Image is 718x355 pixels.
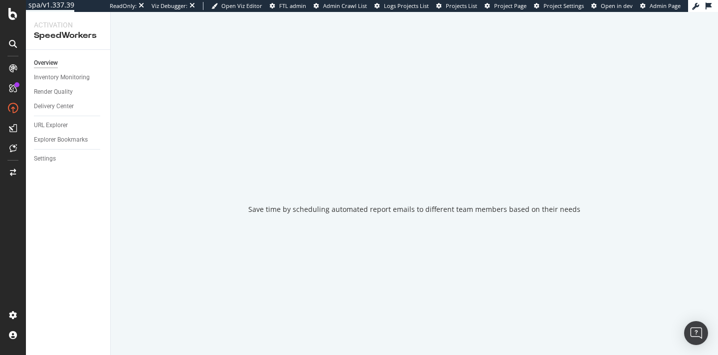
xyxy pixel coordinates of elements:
[34,135,103,145] a: Explorer Bookmarks
[152,2,187,10] div: Viz Debugger:
[34,72,103,83] a: Inventory Monitoring
[110,2,137,10] div: ReadOnly:
[446,2,477,9] span: Projects List
[34,87,73,97] div: Render Quality
[34,135,88,145] div: Explorer Bookmarks
[436,2,477,10] a: Projects List
[248,204,580,214] div: Save time by scheduling automated report emails to different team members based on their needs
[221,2,262,9] span: Open Viz Editor
[34,120,103,131] a: URL Explorer
[534,2,584,10] a: Project Settings
[34,154,56,164] div: Settings
[34,72,90,83] div: Inventory Monitoring
[323,2,367,9] span: Admin Crawl List
[34,58,58,68] div: Overview
[34,30,102,41] div: SpeedWorkers
[494,2,527,9] span: Project Page
[314,2,367,10] a: Admin Crawl List
[684,321,708,345] div: Open Intercom Messenger
[279,2,306,9] span: FTL admin
[211,2,262,10] a: Open Viz Editor
[640,2,681,10] a: Admin Page
[591,2,633,10] a: Open in dev
[34,120,68,131] div: URL Explorer
[34,154,103,164] a: Settings
[378,153,450,188] div: animation
[270,2,306,10] a: FTL admin
[34,58,103,68] a: Overview
[34,101,103,112] a: Delivery Center
[384,2,429,9] span: Logs Projects List
[601,2,633,9] span: Open in dev
[34,87,103,97] a: Render Quality
[543,2,584,9] span: Project Settings
[374,2,429,10] a: Logs Projects List
[34,20,102,30] div: Activation
[650,2,681,9] span: Admin Page
[34,101,74,112] div: Delivery Center
[485,2,527,10] a: Project Page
